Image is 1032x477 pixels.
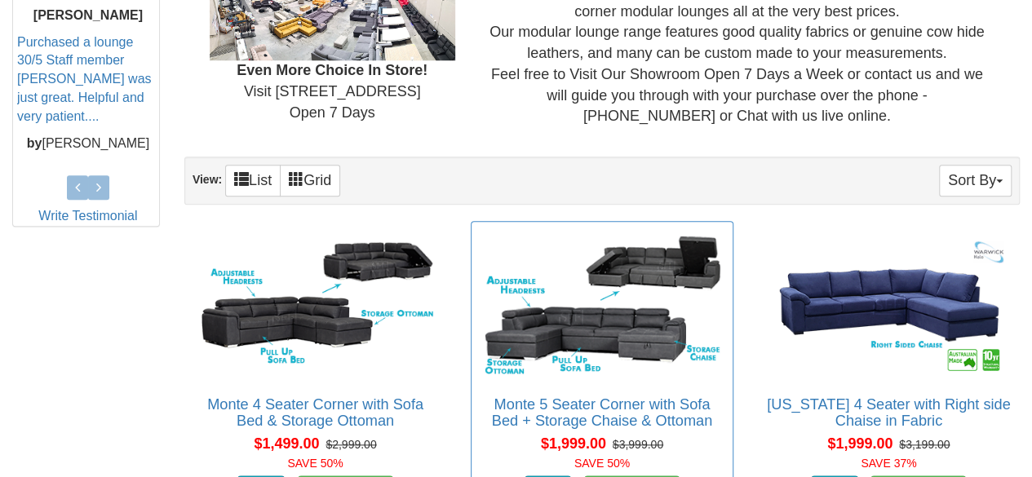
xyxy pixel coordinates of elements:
b: by [27,136,42,150]
a: [US_STATE] 4 Seater with Right side Chaise in Fabric [767,396,1011,429]
b: Even More Choice In Store! [237,62,427,78]
font: SAVE 50% [574,457,630,470]
a: Grid [280,165,340,197]
a: List [225,165,281,197]
a: Monte 5 Seater Corner with Sofa Bed + Storage Chaise & Ottoman [492,396,712,429]
a: Purchased a lounge 30/5 Staff member [PERSON_NAME] was just great. Helpful and very patient.... [17,35,151,123]
p: [PERSON_NAME] [17,135,159,153]
del: $3,199.00 [899,438,950,451]
strong: View: [193,173,222,186]
span: $1,499.00 [254,435,319,452]
del: $2,999.00 [326,438,376,451]
font: SAVE 50% [287,457,343,470]
button: Sort By [939,165,1012,197]
del: $3,999.00 [613,438,663,451]
img: Monte 4 Seater Corner with Sofa Bed & Storage Ottoman [193,230,437,380]
img: Monte 5 Seater Corner with Sofa Bed + Storage Chaise & Ottoman [480,230,724,380]
font: SAVE 37% [861,457,916,470]
span: $1,999.00 [827,435,892,452]
a: Write Testimonial [38,209,137,223]
span: $1,999.00 [541,435,606,452]
img: Arizona 4 Seater with Right side Chaise in Fabric [767,230,1011,380]
b: [PERSON_NAME] [33,8,143,22]
a: Monte 4 Seater Corner with Sofa Bed & Storage Ottoman [207,396,423,429]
